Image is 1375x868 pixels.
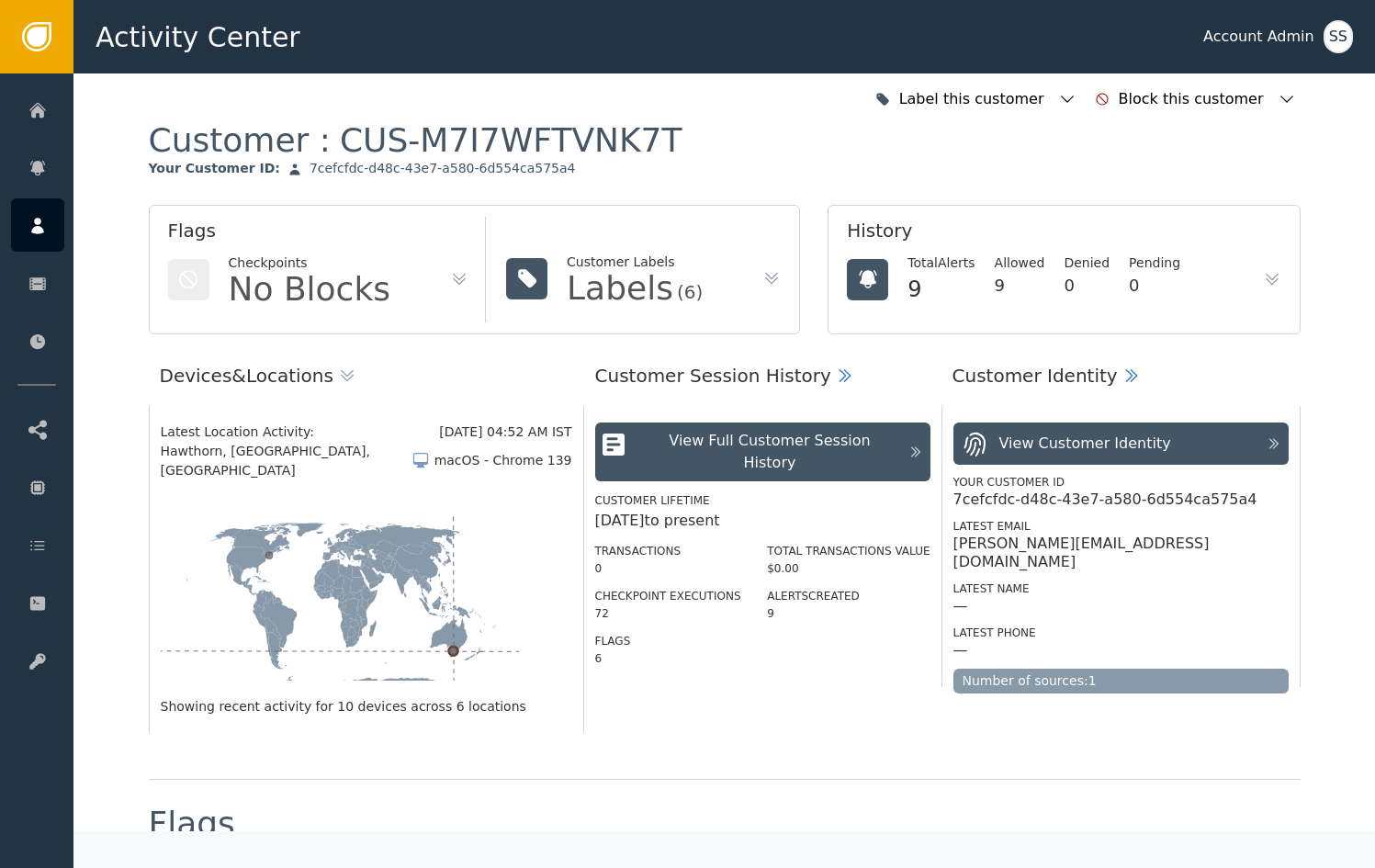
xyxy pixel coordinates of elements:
[1129,254,1180,273] div: Pending
[161,423,440,442] div: Latest Location Activity:
[160,362,333,389] div: Devices & Locations
[953,597,968,615] div: —
[953,535,1289,571] div: [PERSON_NAME][EMAIL_ADDRESS][DOMAIN_NAME]
[595,510,930,532] div: [DATE] to present
[953,474,1289,490] div: Your Customer ID
[149,807,235,840] div: Flags
[1203,26,1314,48] div: Account Admin
[953,641,968,659] div: —
[847,217,1280,254] div: History
[229,254,391,273] div: Checkpoints
[767,545,930,558] label: Total Transactions Value
[595,605,741,622] div: 72
[161,442,411,480] span: Hawthorn, [GEOGRAPHIC_DATA], [GEOGRAPHIC_DATA]
[96,17,300,58] span: Activity Center
[953,581,1289,597] div: Latest Name
[1129,273,1180,298] div: 0
[767,605,930,622] div: 9
[907,254,975,273] div: Total Alerts
[1064,273,1110,298] div: 0
[149,119,682,161] div: Customer :
[1064,254,1110,273] div: Denied
[1324,20,1353,53] button: SS
[567,272,673,305] div: Labels
[595,635,631,648] label: Flags
[595,494,710,507] label: Customer Lifetime
[1090,79,1301,119] button: Block this customer
[999,433,1171,455] div: View Customer Identity
[168,217,469,254] div: Flags
[595,362,831,389] div: Customer Session History
[229,273,391,306] div: No Blocks
[677,283,703,301] div: (6)
[595,650,741,667] div: 6
[953,423,1289,465] button: View Customer Identity
[340,119,682,161] div: CUS-M7I7WFTVNK7T
[310,161,576,177] div: 7cefcfdc-d48c-43e7-a580-6d554ca575a4
[595,560,741,577] div: 0
[640,430,898,474] div: View Full Customer Session History
[995,273,1045,298] div: 9
[952,362,1118,389] div: Customer Identity
[953,625,1289,641] div: Latest Phone
[434,451,572,470] div: macOS - Chrome 139
[767,590,860,603] label: Alerts Created
[439,423,571,442] div: [DATE] 04:52 AM IST
[1119,88,1268,110] div: Block this customer
[767,560,930,577] div: $0.00
[953,490,1257,509] div: 7cefcfdc-d48c-43e7-a580-6d554ca575a4
[871,79,1081,119] button: Label this customer
[595,590,741,603] label: Checkpoint Executions
[149,161,280,177] div: Your Customer ID :
[899,88,1049,110] div: Label this customer
[995,254,1045,273] div: Allowed
[161,697,572,716] div: Showing recent activity for 10 devices across 6 locations
[907,273,975,306] div: 9
[595,545,682,558] label: Transactions
[953,518,1289,535] div: Latest Email
[953,669,1289,693] div: Number of sources: 1
[567,253,703,272] div: Customer Labels
[595,423,930,481] button: View Full Customer Session History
